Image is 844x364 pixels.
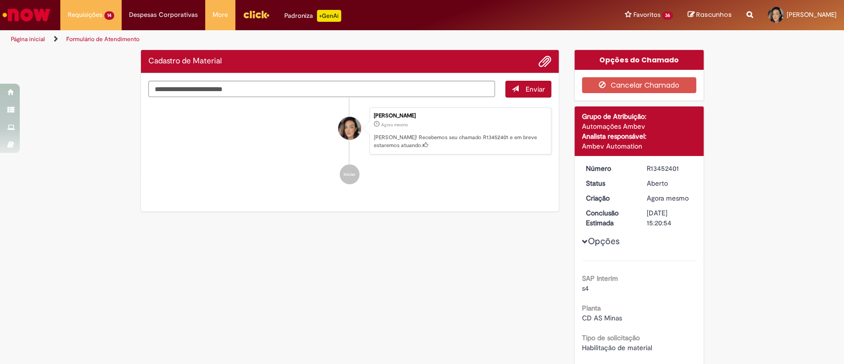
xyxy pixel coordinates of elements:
span: s4 [582,284,589,293]
div: R13452401 [647,163,693,173]
textarea: Digite sua mensagem aqui... [148,81,495,98]
span: Despesas Corporativas [129,10,198,20]
p: +GenAi [317,10,341,22]
div: Opções do Chamado [575,50,704,70]
time: 27/08/2025 13:20:48 [647,194,689,203]
button: Cancelar Chamado [582,77,696,93]
div: Ambev Automation [582,141,696,151]
span: [PERSON_NAME] [787,10,837,19]
span: 36 [662,11,673,20]
span: Favoritos [633,10,660,20]
button: Adicionar anexos [538,55,551,68]
span: Agora mesmo [381,122,408,128]
p: [PERSON_NAME]! Recebemos seu chamado R13452401 e em breve estaremos atuando. [374,134,546,149]
dt: Criação [578,193,639,203]
ul: Trilhas de página [7,30,555,49]
b: Tipo de solicitação [582,333,640,342]
span: Requisições [68,10,102,20]
ul: Histórico de tíquete [148,98,552,195]
a: Página inicial [11,35,45,43]
span: Enviar [526,85,545,94]
div: Padroniza [284,10,341,22]
div: Grupo de Atribuição: [582,111,696,121]
dt: Número [578,163,639,173]
b: Planta [582,304,601,312]
h2: Cadastro de Material Histórico de tíquete [148,57,222,66]
dt: Conclusão Estimada [578,208,639,228]
span: Rascunhos [696,10,732,19]
div: 27/08/2025 13:20:48 [647,193,693,203]
button: Enviar [505,81,551,98]
b: SAP Interim [582,274,618,283]
div: Analista responsável: [582,131,696,141]
img: ServiceNow [1,5,52,25]
div: Automações Ambev [582,121,696,131]
span: CD AS Minas [582,313,622,322]
span: 14 [104,11,114,20]
span: Agora mesmo [647,194,689,203]
time: 27/08/2025 13:20:48 [381,122,408,128]
div: [PERSON_NAME] [374,113,546,119]
dt: Status [578,178,639,188]
a: Formulário de Atendimento [66,35,139,43]
div: Aberto [647,178,693,188]
a: Rascunhos [688,10,732,20]
img: click_logo_yellow_360x200.png [243,7,269,22]
span: Habilitação de material [582,343,652,352]
li: Barbara Caroline Ferreira Rodrigues [148,107,552,155]
div: Barbara Caroline Ferreira Rodrigues [338,117,361,140]
div: [DATE] 15:20:54 [647,208,693,228]
span: More [213,10,228,20]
